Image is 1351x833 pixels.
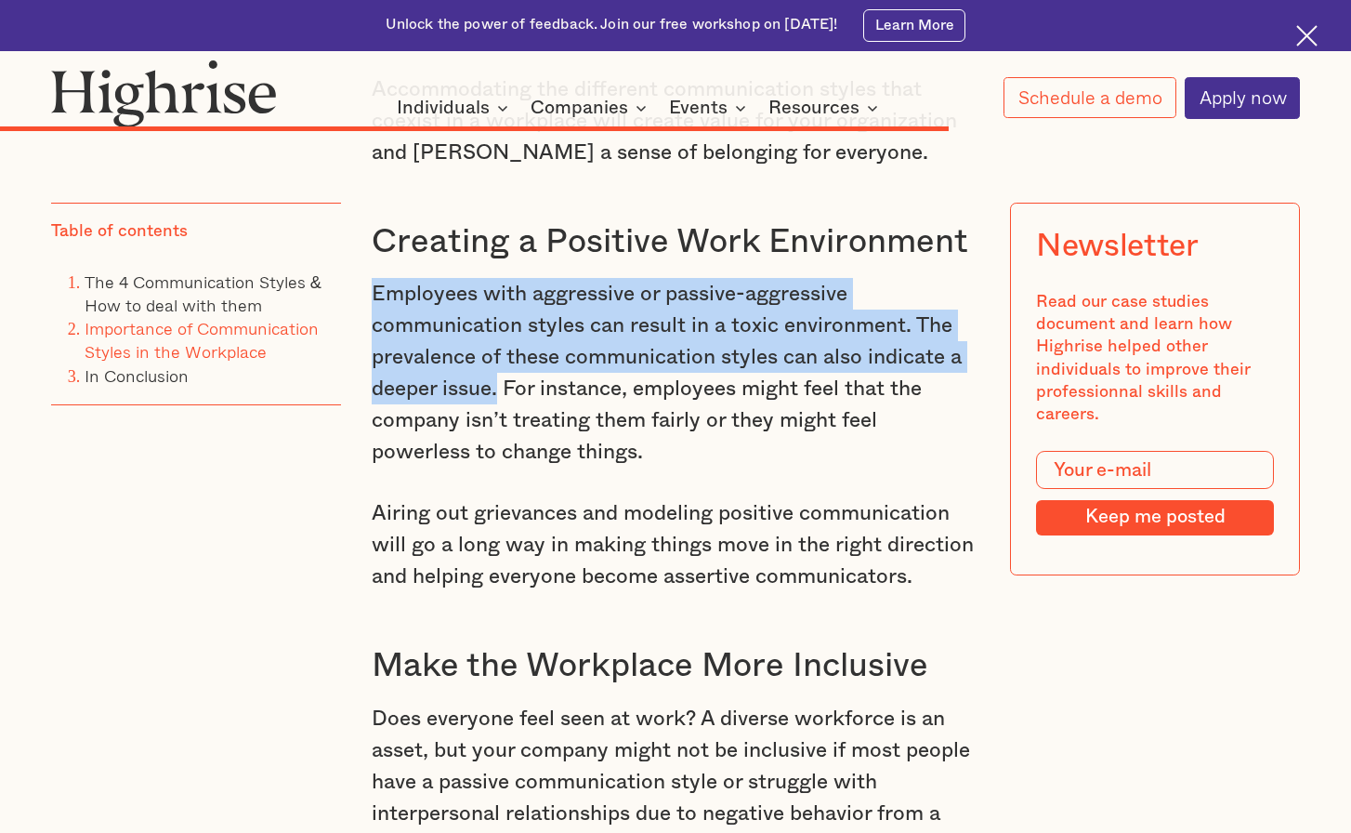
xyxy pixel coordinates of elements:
div: Individuals [397,97,514,119]
h3: Creating a Positive Work Environment [372,221,978,263]
div: Unlock the power of feedback. Join our free workshop on [DATE]! [386,15,838,35]
div: Events [669,97,752,119]
div: Newsletter [1036,229,1199,266]
a: The 4 Communication Styles & How to deal with them [85,269,321,318]
p: Airing out grievances and modeling positive communication will go a long way in making things mov... [372,497,978,592]
a: Learn More [863,9,966,42]
input: Your e-mail [1036,451,1274,489]
div: Table of contents [51,220,188,243]
div: Resources [768,97,884,119]
div: Resources [768,97,859,119]
a: Schedule a demo [1003,77,1176,118]
div: Events [669,97,728,119]
img: Cross icon [1296,25,1318,46]
p: Employees with aggressive or passive-aggressive communication styles can result in a toxic enviro... [372,278,978,468]
div: Companies [531,97,628,119]
div: Read our case studies document and learn how Highrise helped other individuals to improve their p... [1036,291,1274,426]
div: Individuals [397,97,490,119]
div: Companies [531,97,652,119]
form: Modal Form [1036,451,1274,535]
h3: Make the Workplace More Inclusive [372,645,978,687]
img: Highrise logo [51,59,277,127]
a: Apply now [1185,77,1301,119]
input: Keep me posted [1036,500,1274,535]
a: In Conclusion [85,363,189,389]
a: Importance of Communication Styles in the Workplace [85,315,319,364]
